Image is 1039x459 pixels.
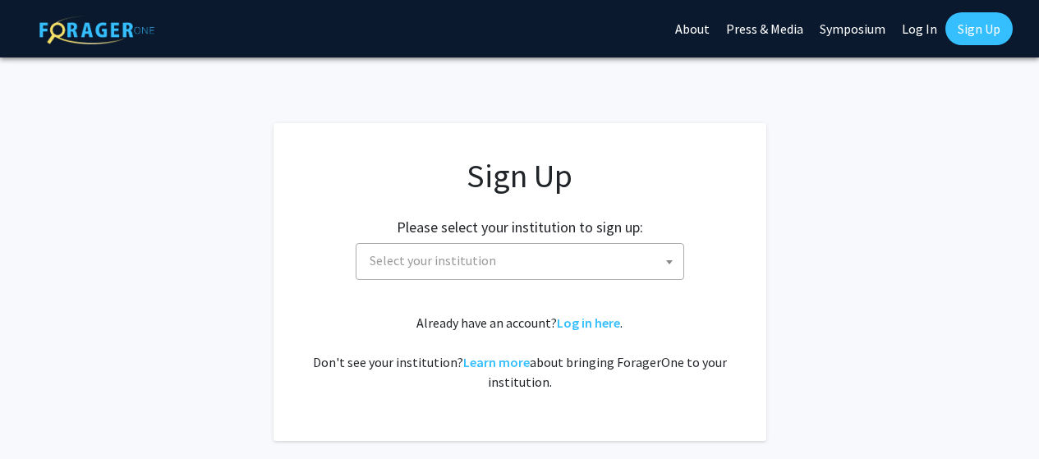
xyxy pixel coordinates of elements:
[557,314,620,331] a: Log in here
[397,218,643,236] h2: Please select your institution to sign up:
[463,354,530,370] a: Learn more about bringing ForagerOne to your institution
[39,16,154,44] img: ForagerOne Logo
[306,313,733,392] div: Already have an account? . Don't see your institution? about bringing ForagerOne to your institut...
[306,156,733,195] h1: Sign Up
[370,252,496,269] span: Select your institution
[356,243,684,280] span: Select your institution
[945,12,1013,45] a: Sign Up
[363,244,683,278] span: Select your institution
